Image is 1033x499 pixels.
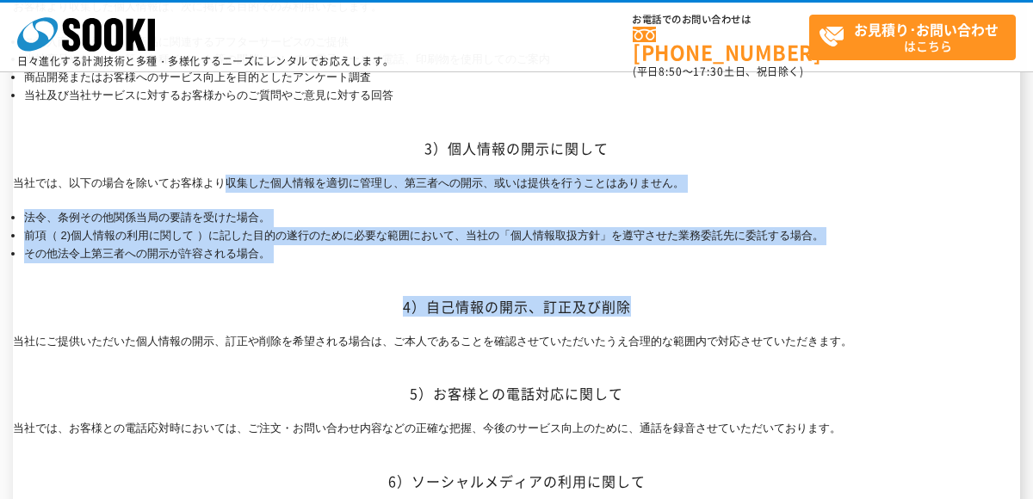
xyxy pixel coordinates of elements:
p: 当社にご提供いただいた個人情報の開示、訂正や削除を希望される場合は、ご本人であることを確認させていただいたうえ合理的な範囲内で対応させていただきます。 [13,333,1020,351]
span: (平日 ～ 土日、祝日除く) [633,64,803,79]
a: [PHONE_NUMBER] [633,27,809,62]
p: 日々進化する計測技術と多種・多様化するニーズにレンタルでお応えします。 [17,56,394,66]
h2: 5）お客様との電話対応に関して [13,385,1020,403]
li: 前項（ 2)個人情報の利用に関して ）に記した目的の遂行のために必要な範囲において、当社の「個人情報取扱方針」を遵守させた業務委託先に委託する場合。 [24,227,1020,245]
span: お電話でのお問い合わせは [633,15,809,25]
strong: お見積り･お問い合わせ [854,19,999,40]
li: 当社及び当社サービスに対するお客様からのご質問やご意見に対する回答 [24,87,1020,105]
span: 17:30 [693,64,724,79]
h2: 6）ソーシャルメディアの利用に関して [13,472,1020,490]
span: はこちら [819,15,1015,59]
span: 8:50 [659,64,683,79]
h2: 4）自己情報の開示、訂正及び削除 [13,298,1020,316]
p: 当社では、以下の場合を除いてお客様より収集した個人情報を適切に管理し、第三者への開示、或いは提供を行うことはありません。 [13,175,1020,193]
a: お見積り･お問い合わせはこちら [809,15,1016,60]
li: 法令、条例その他関係当局の要請を受けた場合。 [24,209,1020,227]
li: その他法令上第三者への開示が許容される場合。 [24,245,1020,263]
p: 当社では、お客様との電話応対時においては、ご注文・お問い合わせ内容などの正確な把握、今後のサービス向上のために、通話を録音させていただいております。 [13,420,1020,438]
h2: 3）個人情報の開示に関して [13,139,1020,157]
